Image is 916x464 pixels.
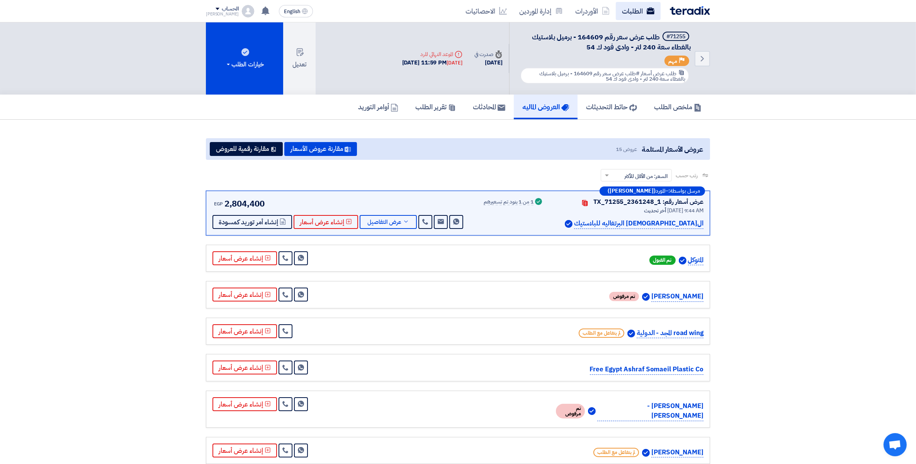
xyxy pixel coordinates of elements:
[206,22,283,95] button: خيارات الطلب
[513,2,569,20] a: إدارة الموردين
[588,407,596,415] img: Verified Account
[300,219,344,225] span: إنشاء عرض أسعار
[358,102,398,111] h5: أوامر التوريد
[447,59,462,67] div: [DATE]
[609,292,639,301] span: تم مرفوض
[670,6,710,15] img: Teradix logo
[475,58,503,67] div: [DATE]
[367,219,401,225] span: عرض التفاصيل
[600,186,705,196] div: –
[219,219,278,225] span: إنشاء أمر توريد كمسودة
[593,197,704,207] div: عرض أسعار رقم: TX_71255_2361248_1
[593,448,639,457] span: لم يتفاعل مع الطلب
[574,218,704,229] p: ال[DEMOGRAPHIC_DATA] البرتغاليه للبلاستيك
[565,220,573,228] img: Verified Account
[350,95,407,119] a: أوامر التوريد
[475,50,503,58] div: صدرت في
[212,397,277,411] button: إنشاء عرض أسعار
[637,328,704,339] p: road wing المجد - الدولية
[644,207,666,215] span: أخر تحديث
[539,69,685,83] span: #طلب عرض سعر رقم 164609 - برميل بلاستيك بالغطاء سعة 240 لتر - وادى فود ك 54
[464,95,514,119] a: المحادثات
[642,449,650,457] img: Verified Account
[473,102,505,111] h5: المحادثات
[666,34,685,39] div: #71255
[668,188,700,194] span: مرسل بواسطة:
[651,291,704,302] p: [PERSON_NAME]
[656,188,665,194] span: المورد
[284,142,357,156] button: مقارنة عروض الأسعار
[616,2,661,20] a: الطلبات
[284,9,300,14] span: English
[212,288,277,301] button: إنشاء عرض أسعار
[679,257,687,264] img: Verified Account
[641,69,676,78] span: طلب عرض أسعار
[242,5,254,17] img: profile_test.png
[283,22,316,95] button: تعديل
[569,2,616,20] a: الأوردرات
[646,95,710,119] a: ملخص الطلب
[676,171,698,180] span: رتب حسب
[624,172,668,180] span: السعر: من الأقل للأكثر
[206,12,239,16] div: [PERSON_NAME]
[214,200,223,207] span: EGP
[627,330,635,337] img: Verified Account
[402,50,462,58] div: الموعد النهائي للرد
[360,215,417,229] button: عرض التفاصيل
[415,102,456,111] h5: تقرير الطلب
[407,95,464,119] a: تقرير الطلب
[212,444,277,457] button: إنشاء عرض أسعار
[579,329,624,338] span: لم يتفاعل مع الطلب
[224,197,265,210] span: 2,804,400
[654,102,702,111] h5: ملخص الطلب
[688,255,704,266] p: المتوكل
[642,144,703,154] span: عروض الأسعار المستلمة
[532,32,691,52] span: طلب عرض سعر رقم 164609 - برميل بلاستيك بالغطاء سعة 240 لتر - وادى فود ك 54
[225,60,264,69] div: خيارات الطلب
[651,447,704,458] p: [PERSON_NAME]
[514,95,578,119] a: العروض الماليه
[556,404,585,418] span: تم مرفوض
[578,95,646,119] a: حائط التحديثات
[212,324,277,338] button: إنشاء عرض أسعار
[212,215,292,229] button: إنشاء أمر توريد كمسودة
[667,207,704,215] span: [DATE] 9:44 AM
[597,401,704,421] p: [PERSON_NAME] - [PERSON_NAME]
[519,32,691,52] h5: طلب عرض سعر رقم 164609 - برميل بلاستيك بالغطاء سعة 240 لتر - وادى فود ك 54
[668,58,677,65] span: مهم
[642,293,650,301] img: Verified Account
[222,6,238,12] div: الحساب
[279,5,313,17] button: English
[586,102,637,111] h5: حائط التحديثات
[522,102,569,111] h5: العروض الماليه
[212,361,277,374] button: إنشاء عرض أسعار
[484,199,534,205] div: 1 من 1 بنود تم تسعيرهم
[616,145,637,153] span: عروض 15
[649,256,676,265] span: تم القبول
[210,142,283,156] button: مقارنة رقمية للعروض
[459,2,513,20] a: الاحصائيات
[884,433,907,456] a: Open chat
[590,364,704,375] p: Free Egypt Ashraf Somaeil Plastic Co
[212,251,277,265] button: إنشاء عرض أسعار
[608,188,656,194] b: ([PERSON_NAME])
[294,215,358,229] button: إنشاء عرض أسعار
[402,58,462,67] div: [DATE] 11:59 PM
